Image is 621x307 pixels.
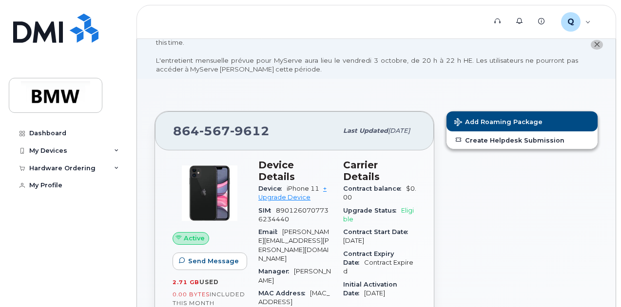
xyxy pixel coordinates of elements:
[446,131,598,149] a: Create Helpdesk Submission
[258,228,282,235] span: Email
[388,127,410,134] span: [DATE]
[343,207,414,223] span: Eligible
[343,250,394,266] span: Contract Expiry Date
[343,281,397,297] span: Initial Activation Date
[591,40,603,50] button: close notification
[188,256,239,266] span: Send Message
[258,289,310,297] span: MAC Address
[554,12,598,32] div: QTA7023
[184,234,205,243] span: Active
[258,228,329,262] span: [PERSON_NAME][EMAIL_ADDRESS][PERSON_NAME][DOMAIN_NAME]
[343,159,416,182] h3: Carrier Details
[454,118,543,127] span: Add Roaming Package
[180,164,239,222] img: iPhone_11.jpg
[579,265,614,300] iframe: Messenger Launcher
[258,207,329,223] span: 8901260707736234440
[258,207,276,214] span: SIM
[199,278,219,286] span: used
[343,127,388,134] span: Last updated
[173,291,210,298] span: 0.00 Bytes
[173,279,199,286] span: 2.71 GB
[343,207,401,214] span: Upgrade Status
[173,124,270,138] span: 864
[446,111,598,131] button: Add Roaming Package
[343,237,364,244] span: [DATE]
[567,16,574,28] span: Q
[230,124,270,138] span: 9612
[343,185,406,192] span: Contract balance
[364,289,385,297] span: [DATE]
[343,228,413,235] span: Contract Start Date
[343,259,413,275] span: Contract Expired
[156,29,578,74] div: MyServe scheduled maintenance will occur [DATE][DATE] 8:00 PM - 10:00 PM Eastern. Users will be u...
[258,268,294,275] span: Manager
[258,159,331,182] h3: Device Details
[258,185,287,192] span: Device
[199,124,230,138] span: 567
[173,290,245,307] span: included this month
[287,185,319,192] span: iPhone 11
[258,268,331,284] span: [PERSON_NAME]
[173,253,247,270] button: Send Message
